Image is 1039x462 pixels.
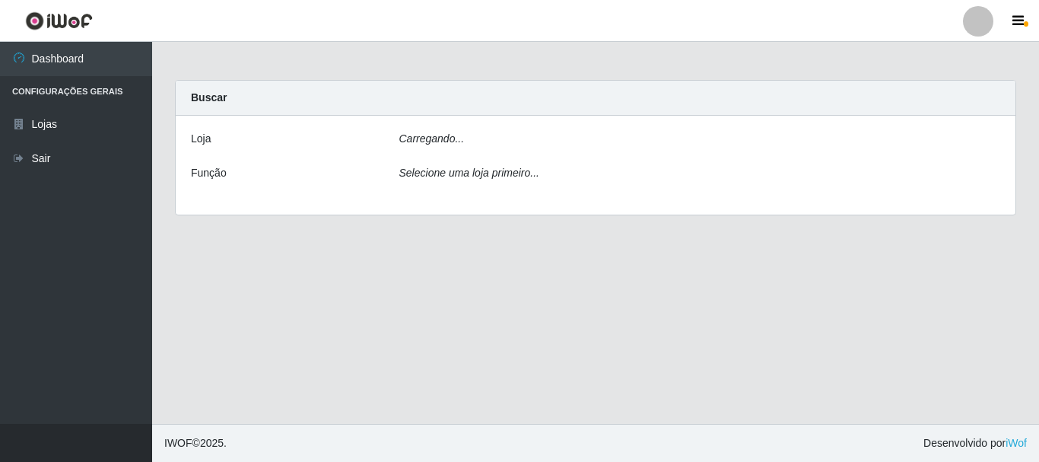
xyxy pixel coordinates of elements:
[399,167,539,179] i: Selecione uma loja primeiro...
[25,11,93,30] img: CoreUI Logo
[191,91,227,104] strong: Buscar
[399,132,465,145] i: Carregando...
[191,165,227,181] label: Função
[164,435,227,451] span: © 2025 .
[164,437,192,449] span: IWOF
[1006,437,1027,449] a: iWof
[191,131,211,147] label: Loja
[923,435,1027,451] span: Desenvolvido por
